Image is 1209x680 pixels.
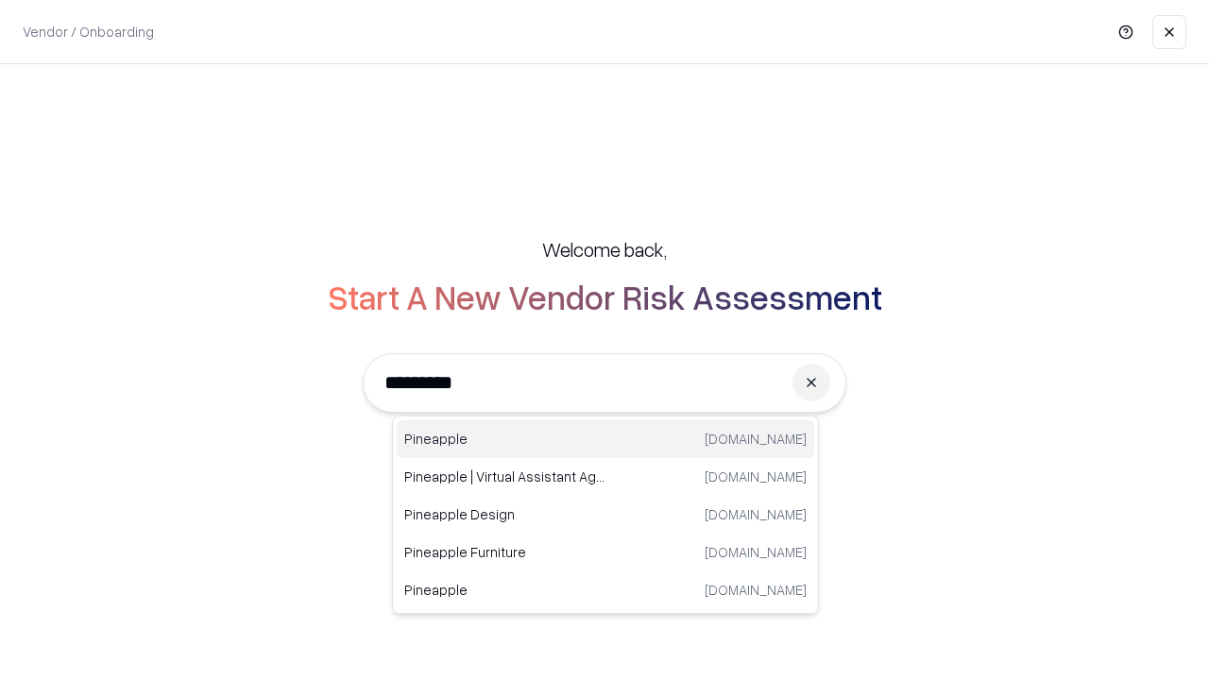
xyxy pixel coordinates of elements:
p: [DOMAIN_NAME] [705,429,807,449]
h2: Start A New Vendor Risk Assessment [328,278,882,315]
p: [DOMAIN_NAME] [705,542,807,562]
p: Pineapple Furniture [404,542,605,562]
p: [DOMAIN_NAME] [705,504,807,524]
div: Suggestions [392,416,819,614]
p: Pineapple | Virtual Assistant Agency [404,467,605,486]
p: Vendor / Onboarding [23,22,154,42]
p: [DOMAIN_NAME] [705,467,807,486]
p: Pineapple [404,580,605,600]
h5: Welcome back, [542,236,667,263]
p: Pineapple [404,429,605,449]
p: Pineapple Design [404,504,605,524]
p: [DOMAIN_NAME] [705,580,807,600]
